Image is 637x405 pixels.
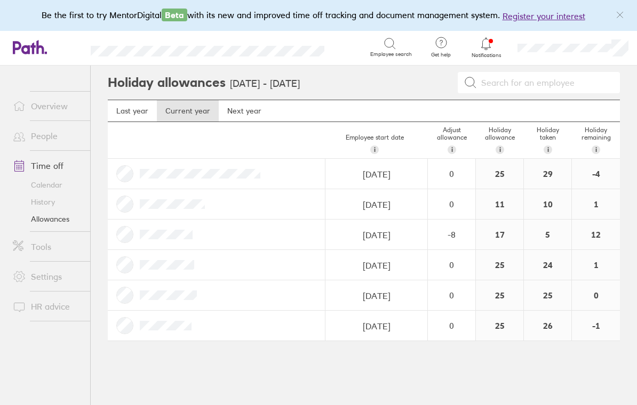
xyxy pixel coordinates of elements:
[326,190,427,220] input: dd/mm/yyyy
[326,311,427,341] input: dd/mm/yyyy
[321,129,428,158] div: Employee start date
[42,9,596,22] div: Be the first to try MentorDigital with its new and improved time off tracking and document manage...
[572,220,620,249] div: 12
[524,250,571,280] div: 24
[326,250,427,280] input: dd/mm/yyyy
[477,72,614,93] input: Search for an employee
[428,169,475,179] div: 0
[4,193,90,210] a: History
[353,42,380,52] div: Search
[476,122,524,158] div: Holiday allowance
[230,78,300,90] h3: [DATE] - [DATE]
[428,230,475,239] div: -8
[476,159,523,189] div: 25
[476,189,523,219] div: 11
[499,145,501,154] span: i
[428,122,476,158] div: Adjust allowance
[108,100,157,122] a: Last year
[524,280,571,310] div: 25
[547,145,549,154] span: i
[326,159,427,189] input: dd/mm/yyyy
[476,280,523,310] div: 25
[572,189,620,219] div: 1
[428,321,475,330] div: 0
[524,189,571,219] div: 10
[162,9,187,21] span: Beta
[428,260,475,270] div: 0
[4,266,90,287] a: Settings
[4,155,90,176] a: Time off
[524,159,571,189] div: 29
[469,36,504,59] a: Notifications
[503,10,585,22] button: Register your interest
[4,95,90,117] a: Overview
[4,296,90,317] a: HR advice
[476,250,523,280] div: 25
[595,145,597,154] span: i
[524,220,571,249] div: 5
[428,199,475,209] div: 0
[108,66,226,100] h2: Holiday allowances
[4,210,90,228] a: Allowances
[4,236,90,257] a: Tools
[428,290,475,300] div: 0
[572,122,620,158] div: Holiday remaining
[572,159,620,189] div: -4
[524,311,571,341] div: 26
[326,281,427,311] input: dd/mm/yyyy
[469,52,504,59] span: Notifications
[370,51,412,58] span: Employee search
[476,220,523,249] div: 17
[326,220,427,250] input: dd/mm/yyyy
[157,100,219,122] a: Current year
[4,125,90,147] a: People
[374,145,376,154] span: i
[424,52,458,58] span: Get help
[4,176,90,193] a: Calendar
[219,100,270,122] a: Next year
[572,250,620,280] div: 1
[572,280,620,310] div: 0
[451,145,453,154] span: i
[524,122,572,158] div: Holiday taken
[572,311,620,341] div: -1
[476,311,523,341] div: 25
